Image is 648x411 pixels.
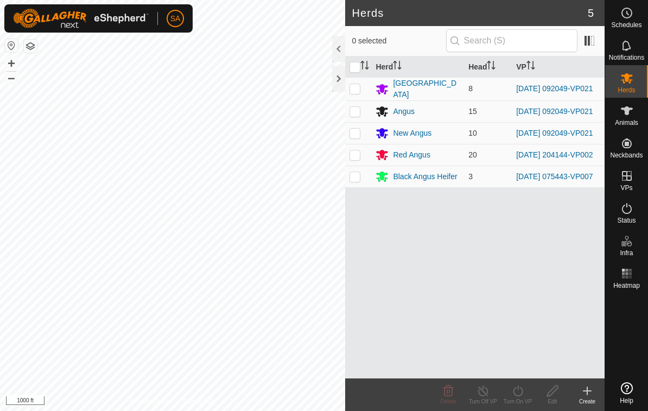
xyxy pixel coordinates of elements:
[610,152,643,159] span: Neckbands
[468,129,477,137] span: 10
[620,250,633,256] span: Infra
[464,56,512,78] th: Head
[512,56,605,78] th: VP
[500,397,535,406] div: Turn On VP
[618,87,635,93] span: Herds
[516,107,593,116] a: [DATE] 092049-VP021
[13,9,149,28] img: Gallagher Logo
[130,397,170,407] a: Privacy Policy
[371,56,464,78] th: Herd
[516,172,593,181] a: [DATE] 075443-VP007
[352,35,446,47] span: 0 selected
[613,282,640,289] span: Heatmap
[468,84,473,93] span: 8
[170,13,181,24] span: SA
[393,106,415,117] div: Angus
[516,150,593,159] a: [DATE] 204144-VP002
[5,39,18,52] button: Reset Map
[468,172,473,181] span: 3
[393,62,402,71] p-sorticon: Activate to sort
[535,397,570,406] div: Edit
[611,22,641,28] span: Schedules
[24,40,37,53] button: Map Layers
[466,397,500,406] div: Turn Off VP
[360,62,369,71] p-sorticon: Activate to sort
[516,129,593,137] a: [DATE] 092049-VP021
[393,78,460,100] div: [GEOGRAPHIC_DATA]
[5,71,18,84] button: –
[441,399,456,404] span: Delete
[609,54,644,61] span: Notifications
[468,150,477,159] span: 20
[352,7,587,20] h2: Herds
[183,397,215,407] a: Contact Us
[393,128,431,139] div: New Angus
[605,378,648,408] a: Help
[393,171,457,182] div: Black Angus Heifer
[446,29,577,52] input: Search (S)
[468,107,477,116] span: 15
[5,57,18,70] button: +
[487,62,495,71] p-sorticon: Activate to sort
[393,149,430,161] div: Red Angus
[620,397,633,404] span: Help
[588,5,594,21] span: 5
[570,397,605,406] div: Create
[620,185,632,191] span: VPs
[615,119,638,126] span: Animals
[516,84,593,93] a: [DATE] 092049-VP021
[617,217,636,224] span: Status
[526,62,535,71] p-sorticon: Activate to sort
